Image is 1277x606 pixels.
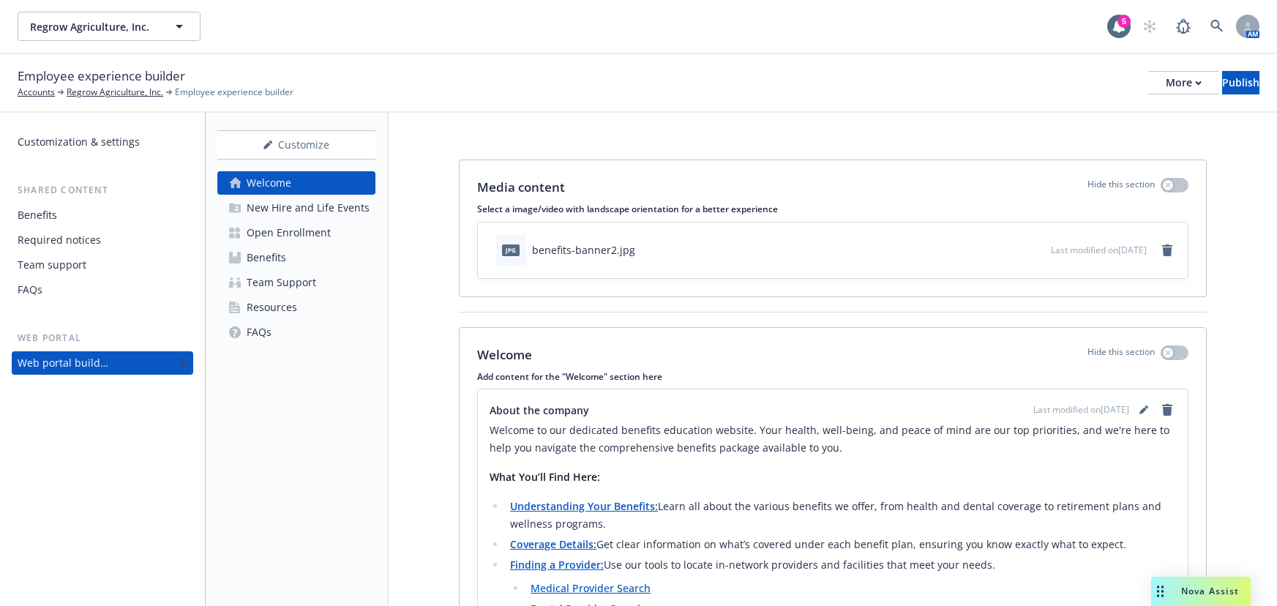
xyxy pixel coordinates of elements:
button: More [1148,71,1219,94]
a: Resources [217,296,375,319]
a: Benefits [12,203,193,227]
a: Regrow Agriculture, Inc. [67,86,163,99]
div: Customize [217,131,375,159]
div: Open Enrollment [247,221,331,244]
a: Welcome [217,171,375,195]
a: Understanding Your Benefits: [510,499,658,513]
li: Learn all about the various benefits we offer, from health and dental coverage to retirement plan... [506,498,1176,533]
a: FAQs [12,278,193,302]
a: FAQs [217,321,375,344]
span: Last modified on [DATE] [1051,244,1147,256]
p: Add content for the "Welcome" section here [477,370,1188,383]
p: Welcome [477,345,532,364]
a: Finding a Provider: [510,558,604,572]
span: jpg [502,244,520,255]
div: Shared content [12,183,193,198]
button: Nova Assist [1151,577,1251,606]
div: Benefits [18,203,57,227]
li: Get clear information on what’s covered under each benefit plan, ensuring you know exactly what t... [506,536,1176,553]
strong: What You’ll Find Here: [490,470,600,484]
div: 5 [1117,15,1131,28]
p: Hide this section [1087,345,1155,364]
div: Drag to move [1151,577,1169,606]
a: Coverage Details: [510,537,596,551]
a: Team support [12,253,193,277]
a: remove [1158,242,1176,259]
div: Welcome [247,171,291,195]
div: Publish [1222,72,1259,94]
p: Select a image/video with landscape orientation for a better experience [477,203,1188,215]
span: Nova Assist [1181,585,1239,597]
a: Required notices [12,228,193,252]
p: Welcome to our dedicated benefits education website. Your health, well-being, and peace of mind a... [490,422,1176,457]
a: remove [1158,401,1176,419]
div: Customization & settings [18,130,140,154]
div: benefits-banner2.jpg [532,242,635,258]
div: Web portal builder [18,351,108,375]
div: More [1166,72,1202,94]
a: Open Enrollment [217,221,375,244]
a: Start snowing [1135,12,1164,41]
a: Customization & settings [12,130,193,154]
div: Required notices [18,228,101,252]
div: Team support [18,253,86,277]
div: Benefits [247,246,286,269]
div: Web portal [12,331,193,345]
a: Medical Provider Search [531,581,651,595]
a: Report a Bug [1169,12,1198,41]
button: Customize [217,130,375,160]
a: Team Support [217,271,375,294]
div: FAQs [247,321,271,344]
div: Team Support [247,271,316,294]
a: Search [1202,12,1232,41]
a: Benefits [217,246,375,269]
div: FAQs [18,278,42,302]
span: About the company [490,403,589,418]
button: download file [1008,242,1020,258]
a: Accounts [18,86,55,99]
button: Publish [1222,71,1259,94]
span: Last modified on [DATE] [1033,403,1129,416]
button: Regrow Agriculture, Inc. [18,12,201,41]
p: Hide this section [1087,178,1155,197]
span: Regrow Agriculture, Inc. [30,19,157,34]
div: New Hire and Life Events [247,196,370,220]
button: preview file [1032,242,1045,258]
a: editPencil [1135,401,1153,419]
a: Web portal builder [12,351,193,375]
div: Resources [247,296,297,319]
p: Media content [477,178,565,197]
span: Employee experience builder [18,67,185,86]
span: Employee experience builder [175,86,293,99]
a: New Hire and Life Events [217,196,375,220]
